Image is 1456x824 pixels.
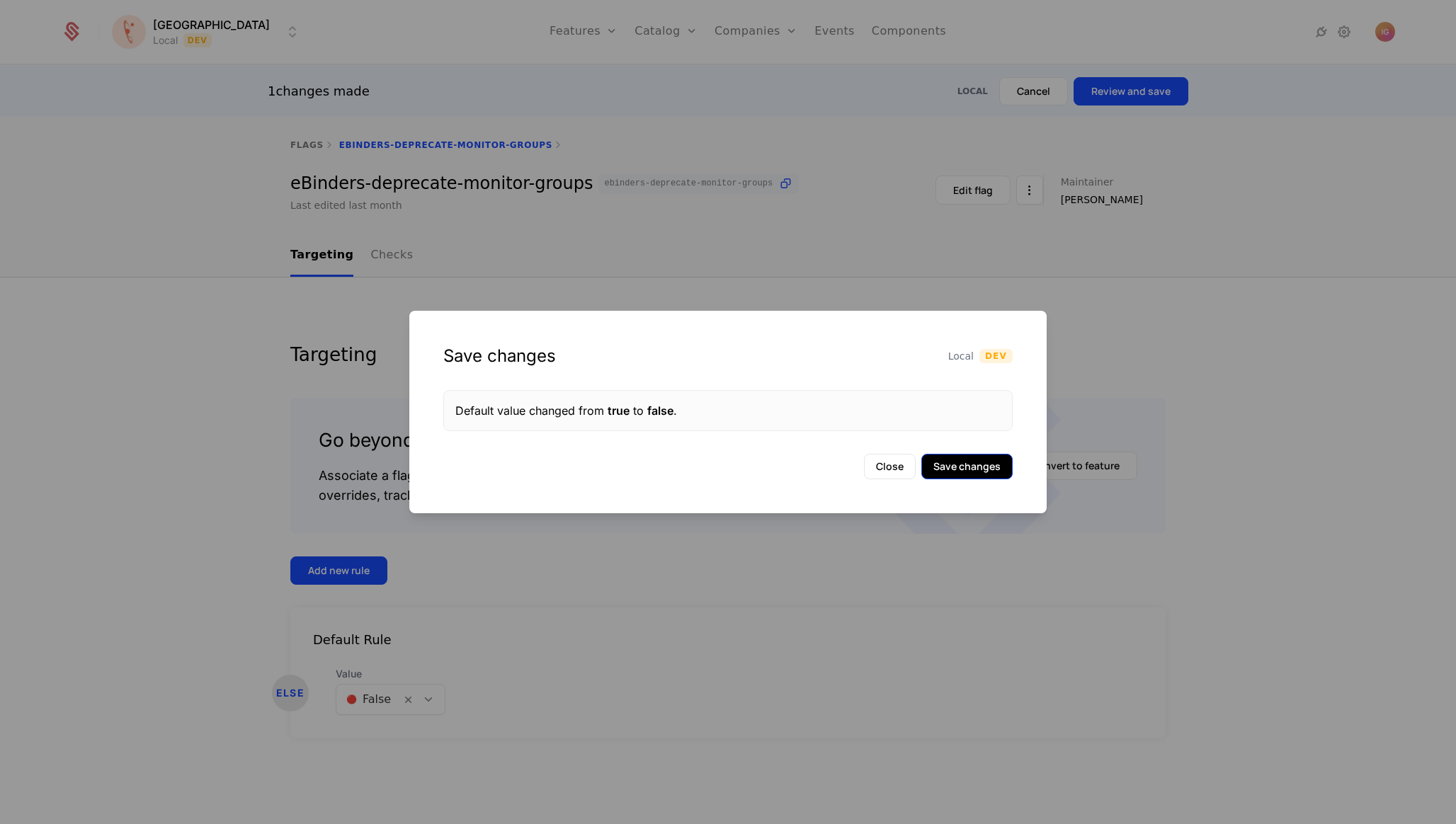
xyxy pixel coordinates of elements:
[921,454,1013,479] button: Save changes
[647,404,673,418] span: false
[864,454,916,479] button: Close
[979,349,1013,363] span: Dev
[455,402,1001,419] div: Default value changed from to .
[443,345,556,367] div: Save changes
[608,404,630,418] span: true
[948,349,974,363] span: Local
